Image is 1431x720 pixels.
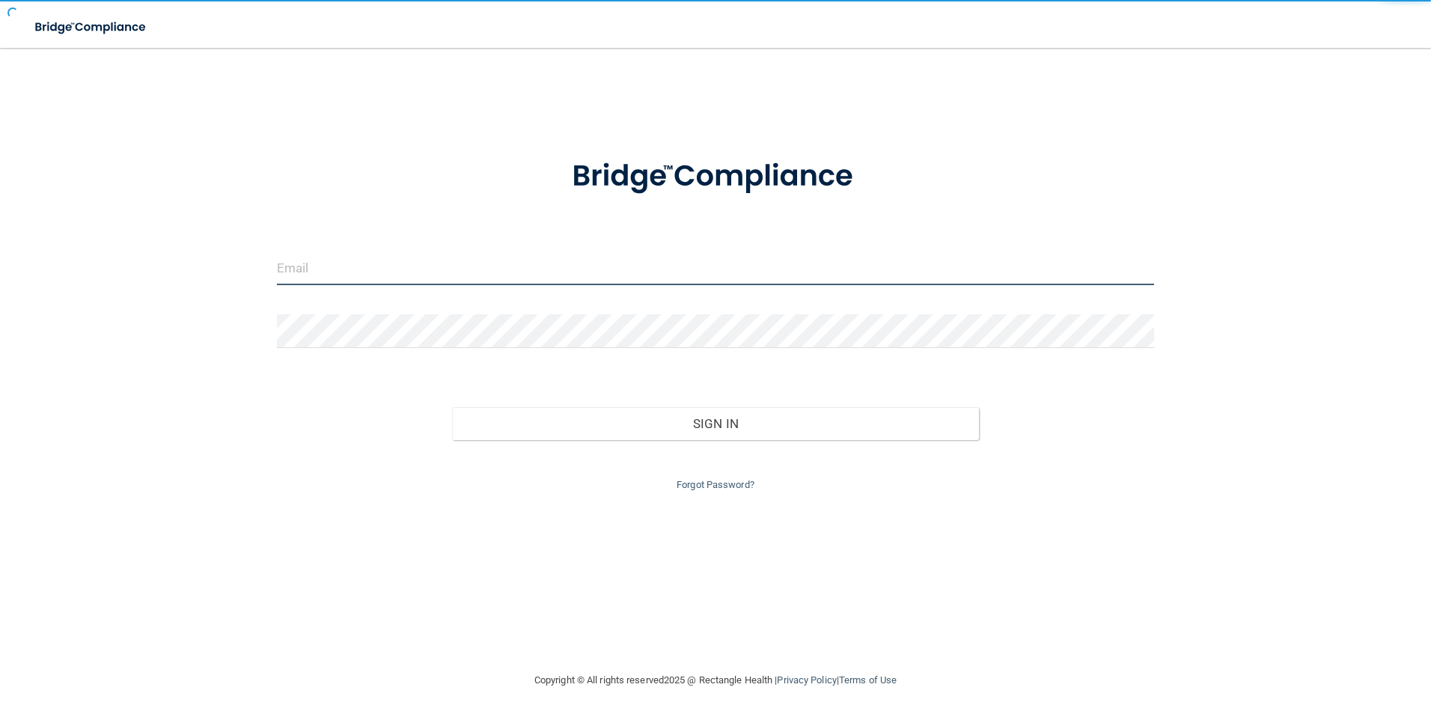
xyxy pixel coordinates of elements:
[677,479,754,490] a: Forgot Password?
[442,656,989,704] div: Copyright © All rights reserved 2025 @ Rectangle Health | |
[541,138,890,216] img: bridge_compliance_login_screen.278c3ca4.svg
[22,12,160,43] img: bridge_compliance_login_screen.278c3ca4.svg
[452,407,979,440] button: Sign In
[277,251,1155,285] input: Email
[1356,617,1413,674] iframe: Drift Widget Chat Controller
[777,674,836,686] a: Privacy Policy
[839,674,897,686] a: Terms of Use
